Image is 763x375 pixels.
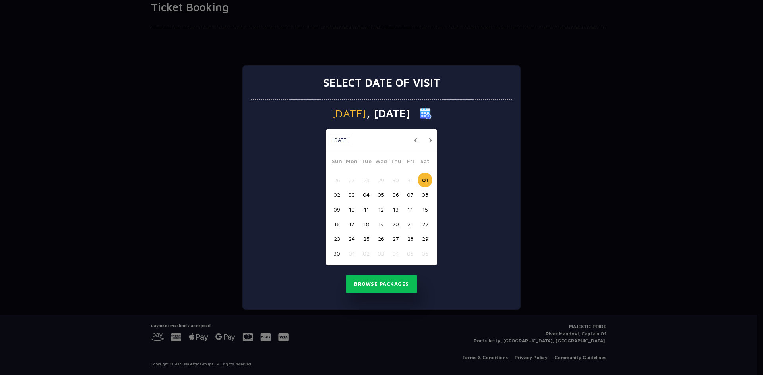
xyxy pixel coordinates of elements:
span: Thu [388,157,403,168]
button: 19 [374,217,388,231]
button: 20 [388,217,403,231]
button: 02 [359,246,374,261]
button: 05 [374,187,388,202]
button: 03 [344,187,359,202]
button: 06 [418,246,432,261]
img: calender icon [420,108,432,119]
button: 04 [388,246,403,261]
button: 28 [359,173,374,187]
span: Wed [374,157,388,168]
button: 24 [344,231,359,246]
button: 28 [403,231,418,246]
button: 09 [329,202,344,217]
span: Sun [329,157,344,168]
button: 18 [359,217,374,231]
span: Tue [359,157,374,168]
button: 14 [403,202,418,217]
button: 25 [359,231,374,246]
button: 27 [344,173,359,187]
button: 26 [374,231,388,246]
span: , [DATE] [366,108,410,119]
button: 16 [329,217,344,231]
button: 21 [403,217,418,231]
button: 12 [374,202,388,217]
button: 13 [388,202,403,217]
button: 07 [403,187,418,202]
button: 15 [418,202,432,217]
button: 30 [329,246,344,261]
span: Mon [344,157,359,168]
button: 29 [374,173,388,187]
span: Fri [403,157,418,168]
button: 03 [374,246,388,261]
button: 05 [403,246,418,261]
button: 11 [359,202,374,217]
button: 17 [344,217,359,231]
button: 29 [418,231,432,246]
span: Sat [418,157,432,168]
button: 31 [403,173,418,187]
button: 27 [388,231,403,246]
button: 26 [329,173,344,187]
button: 30 [388,173,403,187]
button: 22 [418,217,432,231]
span: [DATE] [331,108,366,119]
button: Browse Packages [346,275,417,293]
h3: Select date of visit [323,76,440,89]
button: 01 [344,246,359,261]
button: 08 [418,187,432,202]
button: 04 [359,187,374,202]
button: [DATE] [328,135,352,146]
button: 10 [344,202,359,217]
button: 02 [329,187,344,202]
button: 01 [418,173,432,187]
button: 23 [329,231,344,246]
button: 06 [388,187,403,202]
